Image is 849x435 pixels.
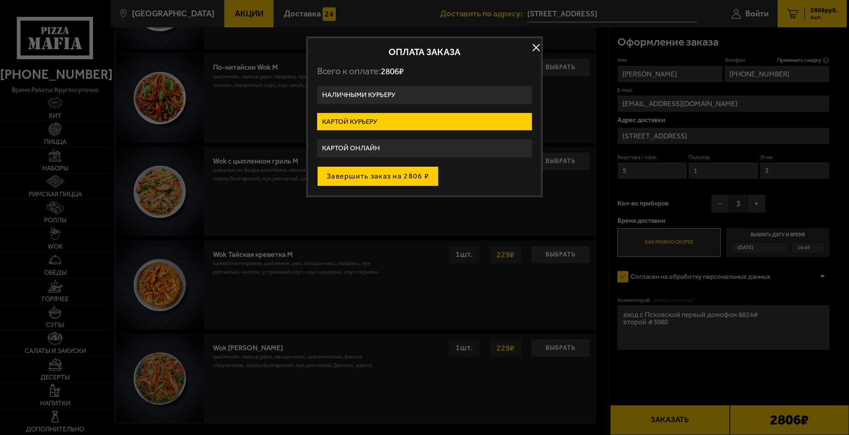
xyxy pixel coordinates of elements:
[381,66,404,77] span: 2806 ₽
[317,86,532,104] label: Наличными курьеру
[317,66,532,77] p: Всего к оплате:
[317,113,532,131] label: Картой курьеру
[317,166,439,186] button: Завершить заказ на 2806 ₽
[317,47,532,56] h2: Оплата заказа
[317,139,532,157] label: Картой онлайн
